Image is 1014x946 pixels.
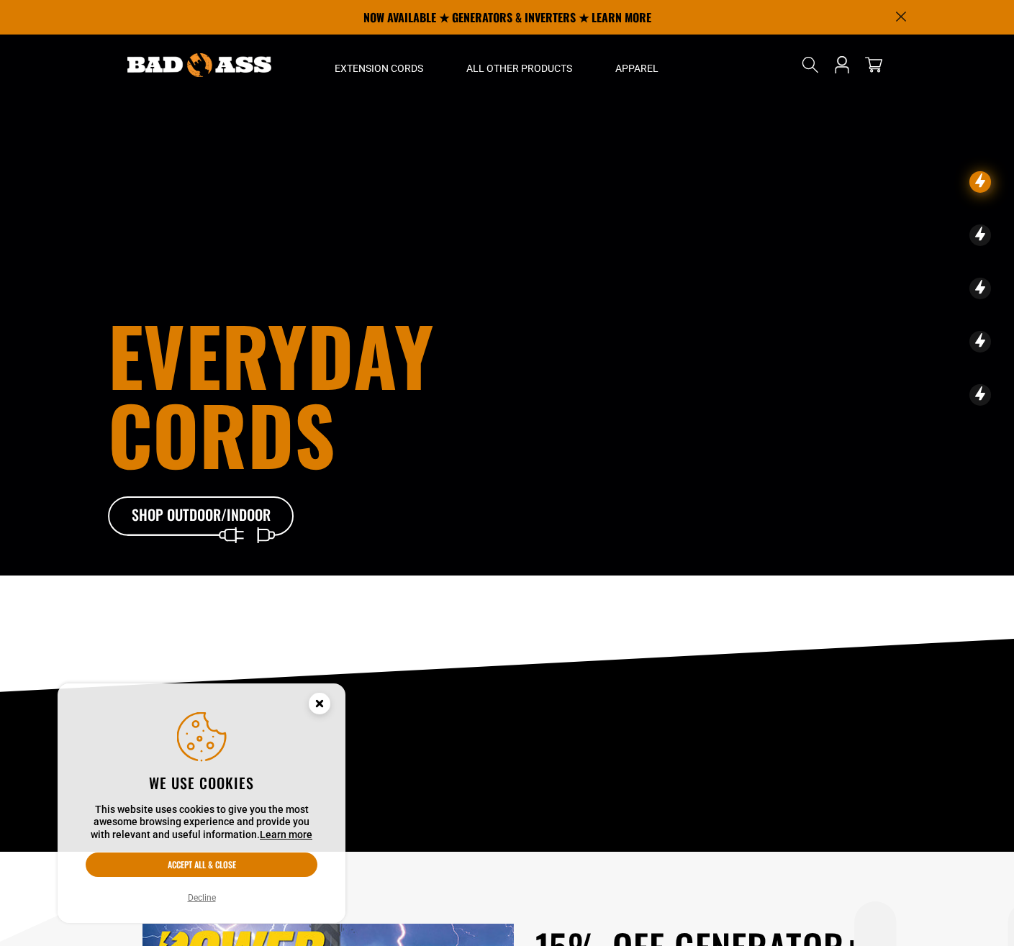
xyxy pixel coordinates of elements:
p: This website uses cookies to give you the most awesome browsing experience and provide you with r... [86,804,317,842]
span: Apparel [615,62,658,75]
aside: Cookie Consent [58,683,345,924]
span: Extension Cords [335,62,423,75]
h2: We use cookies [86,773,317,792]
button: Accept all & close [86,852,317,877]
summary: Extension Cords [313,35,445,95]
a: Shop Outdoor/Indoor [108,496,295,537]
a: Learn more [260,829,312,840]
summary: Search [799,53,822,76]
img: Bad Ass Extension Cords [127,53,271,77]
h1: Everyday cords [108,315,587,473]
span: All Other Products [466,62,572,75]
summary: Apparel [594,35,680,95]
button: Decline [184,891,220,905]
summary: All Other Products [445,35,594,95]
